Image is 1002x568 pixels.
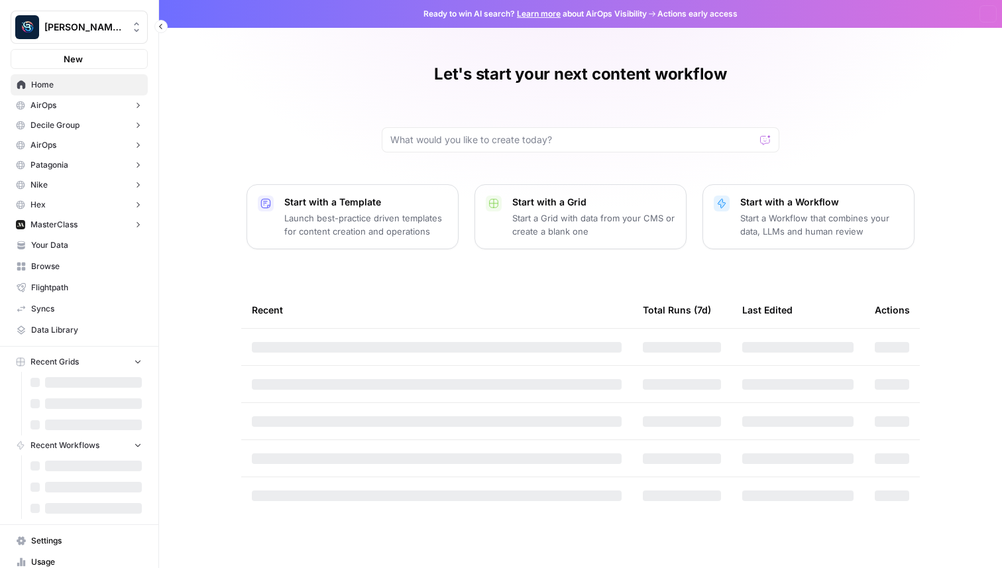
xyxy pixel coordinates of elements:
[64,52,83,66] span: New
[11,74,148,95] a: Home
[512,211,675,238] p: Start a Grid with data from your CMS or create a blank one
[30,99,56,111] span: AirOps
[31,556,142,568] span: Usage
[31,303,142,315] span: Syncs
[390,133,755,146] input: What would you like to create today?
[11,115,148,135] button: Decile Group
[30,159,68,171] span: Patagonia
[31,324,142,336] span: Data Library
[30,439,99,451] span: Recent Workflows
[11,215,148,235] button: MasterClass
[15,15,39,39] img: Berna's Personal Logo
[31,239,142,251] span: Your Data
[11,530,148,551] a: Settings
[30,119,80,131] span: Decile Group
[740,211,903,238] p: Start a Workflow that combines your data, LLMs and human review
[11,235,148,256] a: Your Data
[252,292,622,328] div: Recent
[31,282,142,294] span: Flightpath
[740,196,903,209] p: Start with a Workflow
[16,220,25,229] img: m45g04c7stpv9a7fm5gbetvc5vml
[875,292,910,328] div: Actions
[11,95,148,115] button: AirOps
[11,435,148,455] button: Recent Workflows
[11,277,148,298] a: Flightpath
[11,256,148,277] a: Browse
[11,352,148,372] button: Recent Grids
[474,184,687,249] button: Start with a GridStart a Grid with data from your CMS or create a blank one
[30,356,79,368] span: Recent Grids
[423,8,647,20] span: Ready to win AI search? about AirOps Visibility
[284,211,447,238] p: Launch best-practice driven templates for content creation and operations
[512,196,675,209] p: Start with a Grid
[11,175,148,195] button: Nike
[44,21,125,34] span: [PERSON_NAME] Personal
[11,155,148,175] button: Patagonia
[30,139,56,151] span: AirOps
[742,292,793,328] div: Last Edited
[30,179,48,191] span: Nike
[517,9,561,19] a: Learn more
[30,199,46,211] span: Hex
[11,11,148,44] button: Workspace: Berna's Personal
[11,195,148,215] button: Hex
[31,535,142,547] span: Settings
[11,49,148,69] button: New
[434,64,727,85] h1: Let's start your next content workflow
[643,292,711,328] div: Total Runs (7d)
[11,135,148,155] button: AirOps
[31,260,142,272] span: Browse
[31,79,142,91] span: Home
[702,184,915,249] button: Start with a WorkflowStart a Workflow that combines your data, LLMs and human review
[30,219,78,231] span: MasterClass
[657,8,738,20] span: Actions early access
[247,184,459,249] button: Start with a TemplateLaunch best-practice driven templates for content creation and operations
[11,298,148,319] a: Syncs
[11,319,148,341] a: Data Library
[284,196,447,209] p: Start with a Template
